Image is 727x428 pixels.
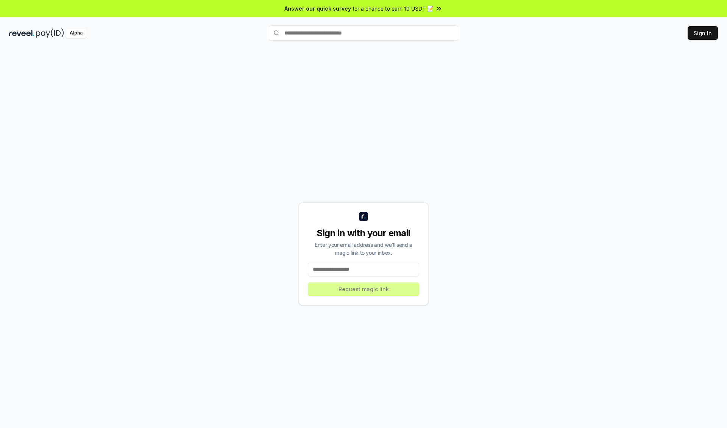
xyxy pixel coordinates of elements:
button: Sign In [688,26,718,40]
img: reveel_dark [9,28,34,38]
span: Answer our quick survey [284,5,351,13]
img: pay_id [36,28,64,38]
div: Sign in with your email [308,227,419,239]
div: Alpha [66,28,87,38]
div: Enter your email address and we’ll send a magic link to your inbox. [308,241,419,257]
span: for a chance to earn 10 USDT 📝 [353,5,434,13]
img: logo_small [359,212,368,221]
